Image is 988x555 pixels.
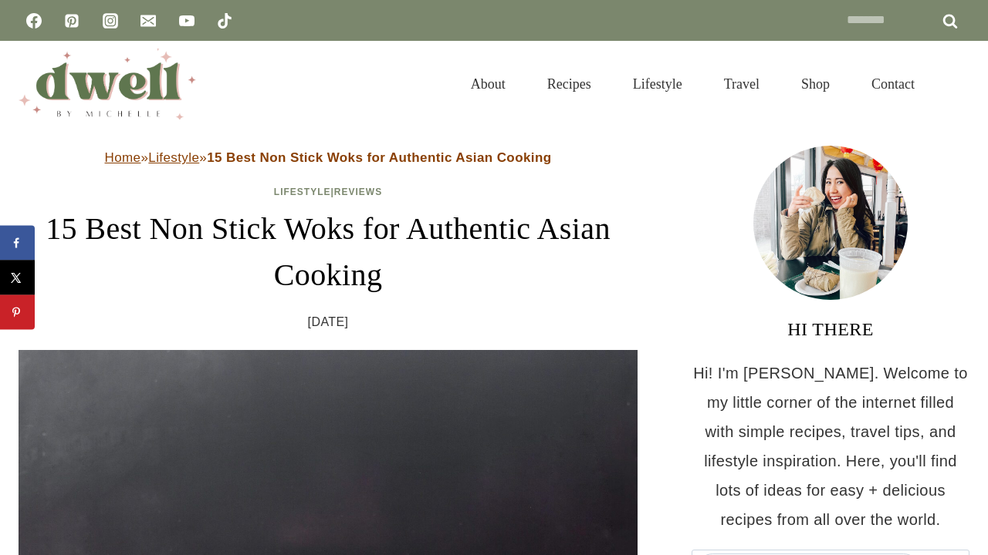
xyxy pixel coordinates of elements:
a: Lifestyle [612,57,703,111]
a: YouTube [171,5,202,36]
a: TikTok [209,5,240,36]
a: Contact [851,57,936,111]
p: Hi! I'm [PERSON_NAME]. Welcome to my little corner of the internet filled with simple recipes, tr... [692,358,969,534]
button: View Search Form [943,71,969,97]
nav: Primary Navigation [450,57,936,111]
h1: 15 Best Non Stick Woks for Authentic Asian Cooking [19,206,638,298]
a: Facebook [19,5,49,36]
a: Recipes [526,57,612,111]
a: About [450,57,526,111]
a: Lifestyle [148,150,199,165]
a: Reviews [334,187,382,197]
span: | [274,187,382,197]
a: Pinterest [56,5,87,36]
h3: HI THERE [692,315,969,343]
span: » » [105,150,552,165]
img: DWELL by michelle [19,49,196,119]
time: [DATE] [308,311,349,334]
a: Travel [703,57,780,111]
strong: 15 Best Non Stick Woks for Authentic Asian Cooking [207,150,551,165]
a: Lifestyle [274,187,331,197]
a: Instagram [95,5,126,36]
a: Shop [780,57,851,111]
a: Home [105,150,141,165]
a: Email [133,5,164,36]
